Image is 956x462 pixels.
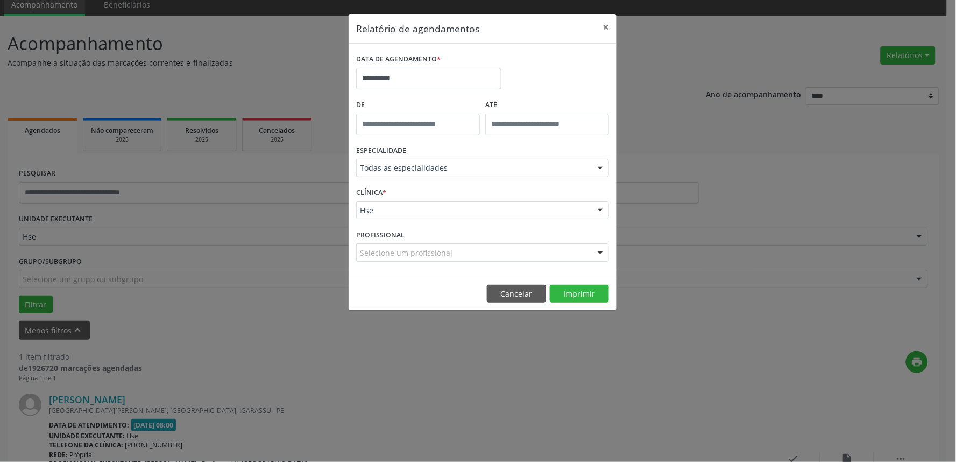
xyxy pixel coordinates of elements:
[356,185,386,201] label: CLÍNICA
[360,163,587,173] span: Todas as especialidades
[360,247,452,258] span: Selecione um profissional
[356,227,405,243] label: PROFISSIONAL
[356,51,441,68] label: DATA DE AGENDAMENTO
[595,14,617,40] button: Close
[487,285,546,303] button: Cancelar
[550,285,609,303] button: Imprimir
[485,97,609,114] label: ATÉ
[356,22,479,36] h5: Relatório de agendamentos
[356,143,406,159] label: ESPECIALIDADE
[356,97,480,114] label: De
[360,205,587,216] span: Hse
